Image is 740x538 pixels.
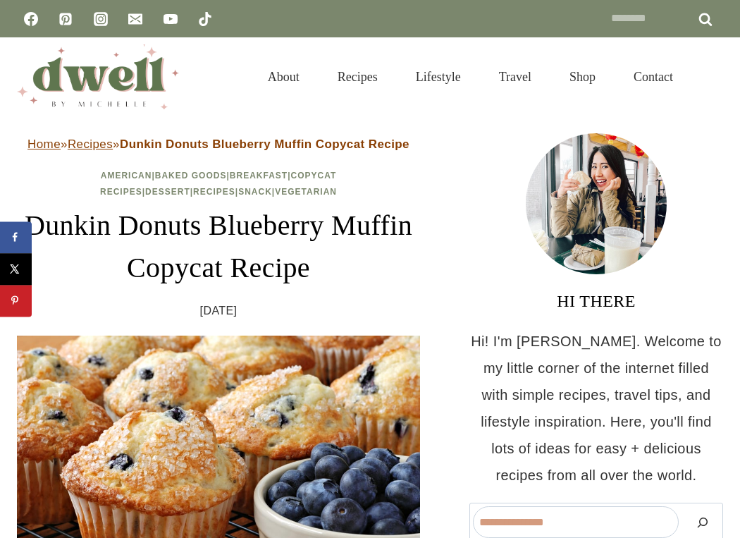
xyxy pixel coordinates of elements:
a: Breakfast [230,171,288,181]
time: [DATE] [200,300,238,322]
a: Contact [615,52,692,102]
a: Pinterest [51,5,80,33]
a: Email [121,5,149,33]
a: Travel [480,52,550,102]
a: Snack [238,187,272,197]
button: View Search Form [699,65,723,89]
a: YouTube [156,5,185,33]
span: | | | | | | | [100,171,337,197]
a: Instagram [87,5,115,33]
a: American [101,171,152,181]
a: Lifestyle [397,52,480,102]
a: About [249,52,319,102]
a: Shop [550,52,615,102]
h1: Dunkin Donuts Blueberry Muffin Copycat Recipe [17,204,420,289]
a: Recipes [319,52,397,102]
nav: Primary Navigation [249,52,692,102]
a: Vegetarian [275,187,337,197]
a: TikTok [191,5,219,33]
p: Hi! I'm [PERSON_NAME]. Welcome to my little corner of the internet filled with simple recipes, tr... [469,328,723,489]
a: Recipes [193,187,235,197]
h3: HI THERE [469,288,723,314]
a: Home [27,137,61,151]
a: Baked Goods [155,171,227,181]
a: Recipes [68,137,113,151]
img: DWELL by michelle [17,44,179,109]
strong: Dunkin Donuts Blueberry Muffin Copycat Recipe [120,137,409,151]
a: Dessert [145,187,190,197]
a: Facebook [17,5,45,33]
span: » » [27,137,409,151]
button: Search [686,506,720,538]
